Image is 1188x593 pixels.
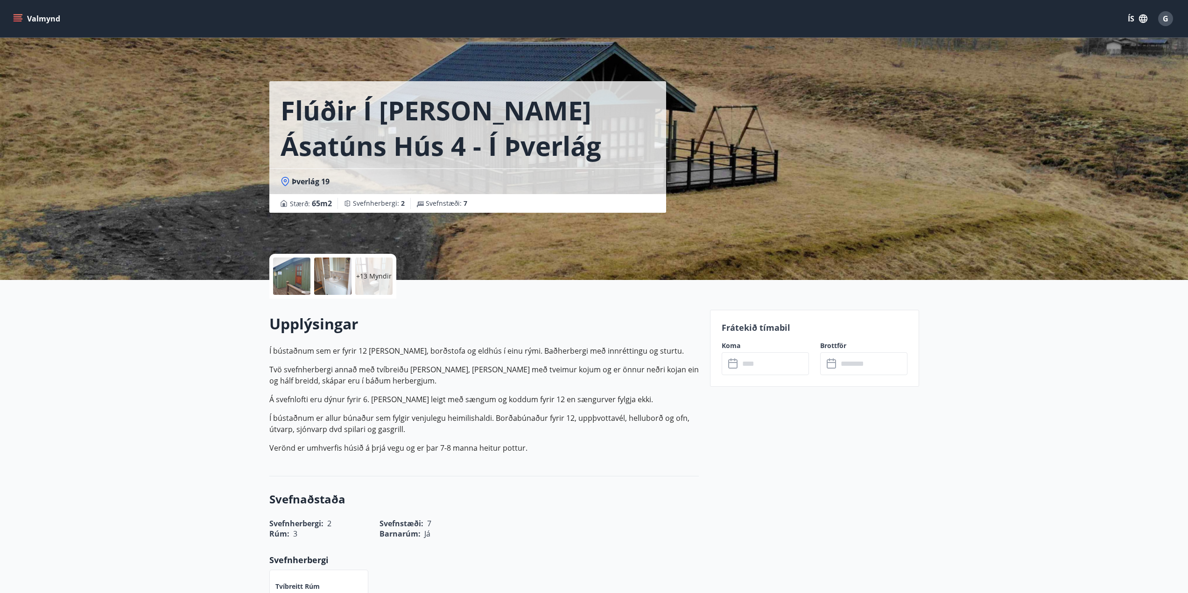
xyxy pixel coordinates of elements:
label: Brottför [820,341,907,350]
p: Á svefnlofti eru dýnur fyrir 6. [PERSON_NAME] leigt með sængum og koddum fyrir 12 en sængurver fy... [269,394,699,405]
p: Tvö svefnherbergi annað með tvíbreiðu [PERSON_NAME], [PERSON_NAME] með tveimur kojum og er önnur ... [269,364,699,386]
label: Koma [722,341,809,350]
span: 2 [401,199,405,208]
button: ÍS [1123,10,1153,27]
h2: Upplýsingar [269,314,699,334]
h3: Svefnaðstaða [269,491,699,507]
span: Þverlág 19 [292,176,330,187]
span: 3 [293,529,297,539]
span: Já [424,529,430,539]
span: Barnarúm : [380,529,421,539]
span: Rúm : [269,529,289,539]
span: Svefnherbergi : [353,199,405,208]
p: Frátekið tímabil [722,321,907,334]
span: Svefnstæði : [426,199,467,208]
span: G [1163,14,1168,24]
p: Svefnherbergi [269,554,699,566]
h1: Flúðir í [PERSON_NAME] Ásatúns hús 4 - í Þverlág [281,92,655,163]
p: Verönd er umhverfis húsið á þrjá vegu og er þar 7-8 manna heitur pottur. [269,442,699,453]
p: Tvíbreitt rúm [275,582,320,591]
span: 7 [464,199,467,208]
p: +13 Myndir [356,272,392,281]
p: Í bústaðnum sem er fyrir 12 [PERSON_NAME], borðstofa og eldhús í einu rými. Baðherbergi með innré... [269,345,699,356]
button: G [1154,7,1177,30]
span: 65 m2 [312,198,332,209]
p: Í bústaðnum er allur búnaður sem fylgir venjulegu heimilishaldi. Borðabúnaður fyrir 12, uppþvotta... [269,412,699,435]
button: menu [11,10,64,27]
span: Stærð : [290,198,332,209]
